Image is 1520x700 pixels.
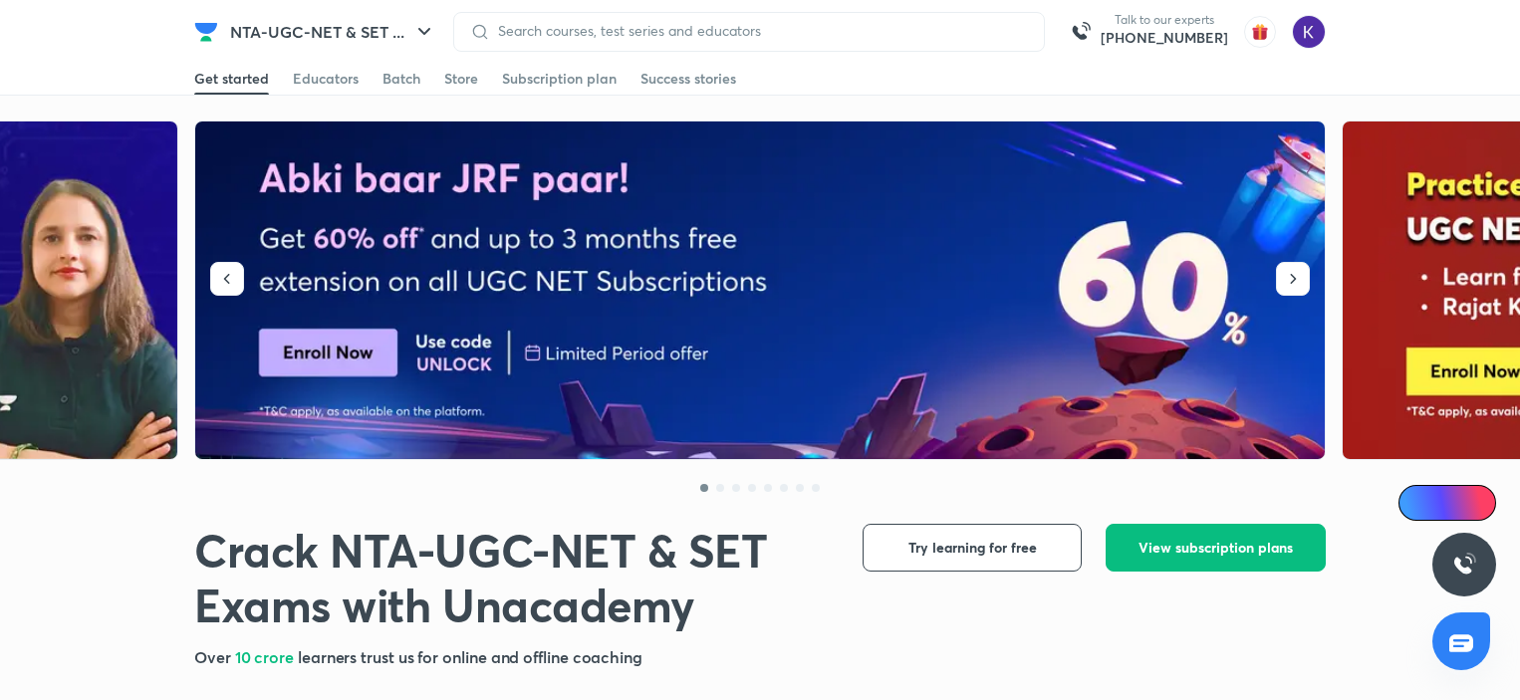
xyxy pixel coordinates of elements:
a: Batch [382,63,420,95]
input: Search courses, test series and educators [490,23,1028,39]
a: Ai Doubts [1398,485,1496,521]
a: [PHONE_NUMBER] [1101,28,1228,48]
img: kanishka hemani [1292,15,1326,49]
a: Get started [194,63,269,95]
p: Talk to our experts [1101,12,1228,28]
div: Batch [382,69,420,89]
span: Try learning for free [908,538,1037,558]
img: avatar [1244,16,1276,48]
div: Subscription plan [502,69,617,89]
span: 10 crore [235,646,298,667]
span: learners trust us for online and offline coaching [298,646,642,667]
span: View subscription plans [1139,538,1293,558]
span: Over [194,646,235,667]
div: Store [444,69,478,89]
button: View subscription plans [1106,524,1326,572]
img: ttu [1452,553,1476,577]
div: Educators [293,69,359,89]
a: Store [444,63,478,95]
button: NTA-UGC-NET & SET ... [218,12,448,52]
span: Ai Doubts [1431,495,1484,511]
a: Success stories [640,63,736,95]
a: Educators [293,63,359,95]
a: Subscription plan [502,63,617,95]
h1: Crack NTA-UGC-NET & SET Exams with Unacademy [194,524,831,633]
div: Success stories [640,69,736,89]
img: Icon [1410,495,1426,511]
button: Try learning for free [863,524,1082,572]
div: Get started [194,69,269,89]
img: Company Logo [194,20,218,44]
img: call-us [1061,12,1101,52]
